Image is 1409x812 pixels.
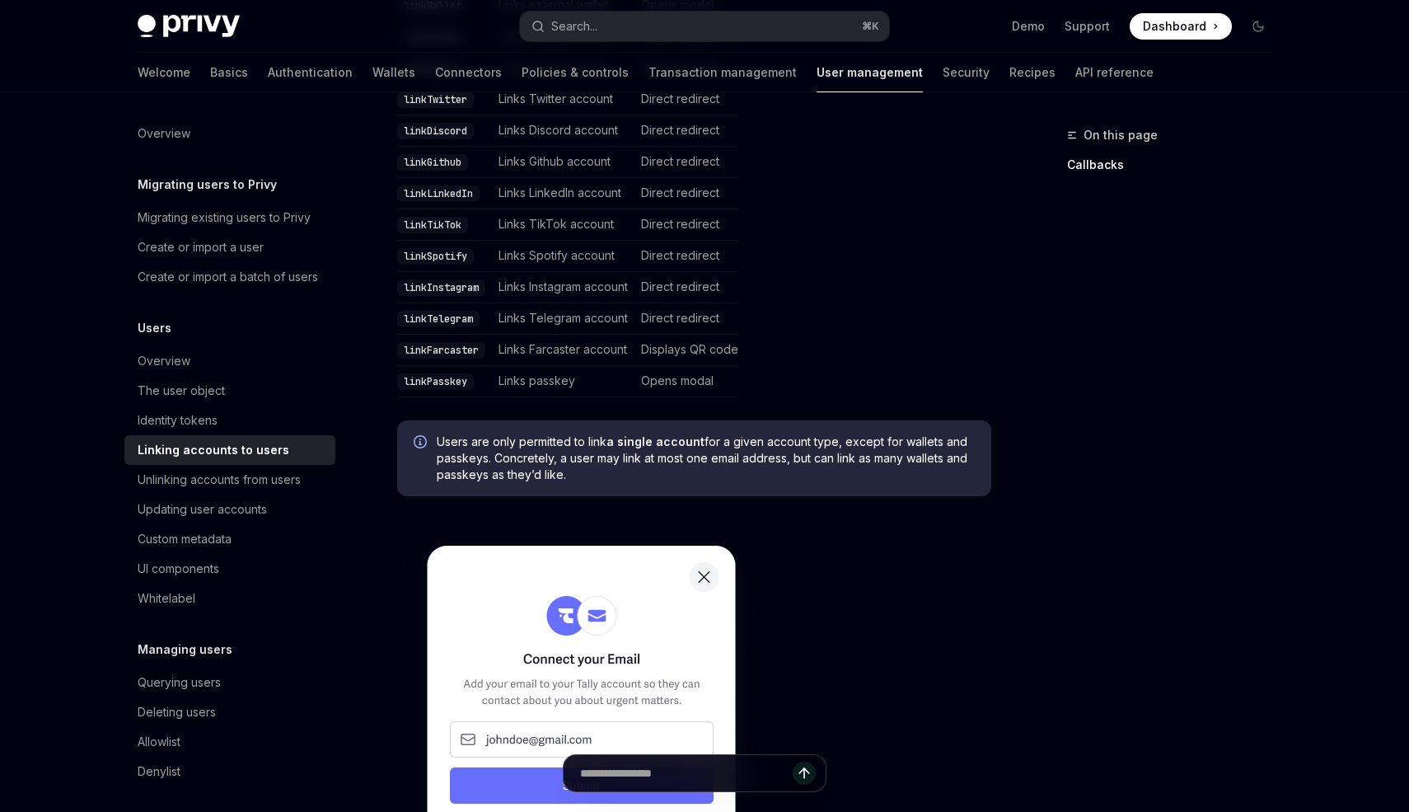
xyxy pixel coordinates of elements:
div: Overview [138,124,190,143]
td: Links TikTok account [492,209,634,241]
a: Denylist [124,757,335,786]
td: Links passkey [492,366,634,397]
a: Wallets [372,53,415,92]
code: linkTikTok [397,217,468,233]
div: Deleting users [138,702,216,722]
code: linkTwitter [397,92,474,108]
td: Displays QR code [634,335,738,366]
div: Querying users [138,673,221,692]
button: Send message [793,762,816,785]
code: linkTelegram [397,311,480,327]
td: Links Discord account [492,115,634,147]
button: Toggle dark mode [1245,13,1271,40]
td: Links Instagram account [492,272,634,303]
a: Basics [210,53,248,92]
td: Direct redirect [634,115,738,147]
h5: Migrating users to Privy [138,175,277,195]
h5: Managing users [138,640,232,659]
td: Direct redirect [634,147,738,178]
div: Search... [551,16,597,36]
td: Links LinkedIn account [492,178,634,209]
div: Whitelabel [138,589,195,608]
a: Callbacks [1067,152,1285,178]
div: Identity tokens [138,411,218,430]
button: Search...⌘K [520,12,889,41]
svg: Info [414,435,430,452]
td: Opens modal [634,366,738,397]
div: Denylist [138,762,180,781]
a: Whitelabel [124,584,335,613]
a: Unlinking accounts from users [124,465,335,495]
strong: a single account [606,434,704,448]
td: Links Telegram account [492,303,634,335]
td: Links Farcaster account [492,335,634,366]
a: Overview [124,119,335,148]
a: Querying users [124,668,335,697]
h5: Users [138,318,171,338]
code: linkFarcaster [397,342,485,359]
a: Connectors [435,53,502,92]
a: Welcome [138,53,190,92]
a: Recipes [1009,53,1056,92]
a: Dashboard [1130,13,1232,40]
a: Policies & controls [522,53,629,92]
div: Overview [138,351,190,371]
code: linkSpotify [397,248,474,265]
div: Updating user accounts [138,500,267,519]
td: Links Twitter account [492,84,634,115]
div: Custom metadata [138,529,232,549]
div: UI components [138,559,219,579]
span: ⌘ K [862,20,879,33]
div: Linking accounts to users [138,440,289,460]
div: Migrating existing users to Privy [138,208,311,228]
div: Create or import a user [138,237,264,257]
a: Transaction management [648,53,797,92]
a: Support [1065,18,1110,35]
a: Updating user accounts [124,495,335,524]
code: linkPasskey [397,373,474,390]
a: The user object [124,376,335,406]
a: Linking accounts to users [124,435,335,465]
a: Allowlist [124,727,335,757]
div: The user object [138,381,225,401]
div: Allowlist [138,732,180,752]
a: Custom metadata [124,524,335,554]
a: Demo [1012,18,1045,35]
span: Users are only permitted to link for a given account type, except for wallets and passkeys. Concr... [437,434,975,483]
td: Direct redirect [634,303,738,335]
a: User management [817,53,923,92]
td: Direct redirect [634,209,738,241]
td: Direct redirect [634,241,738,272]
a: Create or import a batch of users [124,262,335,292]
td: Direct redirect [634,178,738,209]
div: Create or import a batch of users [138,267,318,287]
td: Direct redirect [634,272,738,303]
a: Identity tokens [124,406,335,435]
code: linkDiscord [397,123,474,139]
td: Direct redirect [634,84,738,115]
img: dark logo [138,15,240,38]
a: UI components [124,554,335,584]
a: Deleting users [124,697,335,727]
div: Unlinking accounts from users [138,470,301,490]
a: Create or import a user [124,232,335,262]
a: Overview [124,346,335,376]
td: Links Github account [492,147,634,178]
td: Links Spotify account [492,241,634,272]
a: Migrating existing users to Privy [124,203,335,232]
a: Security [943,53,990,92]
code: linkGithub [397,154,468,171]
code: linkInstagram [397,279,485,296]
a: API reference [1075,53,1154,92]
span: Dashboard [1143,18,1206,35]
code: linkLinkedIn [397,185,480,202]
a: Authentication [268,53,353,92]
span: On this page [1084,125,1158,145]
